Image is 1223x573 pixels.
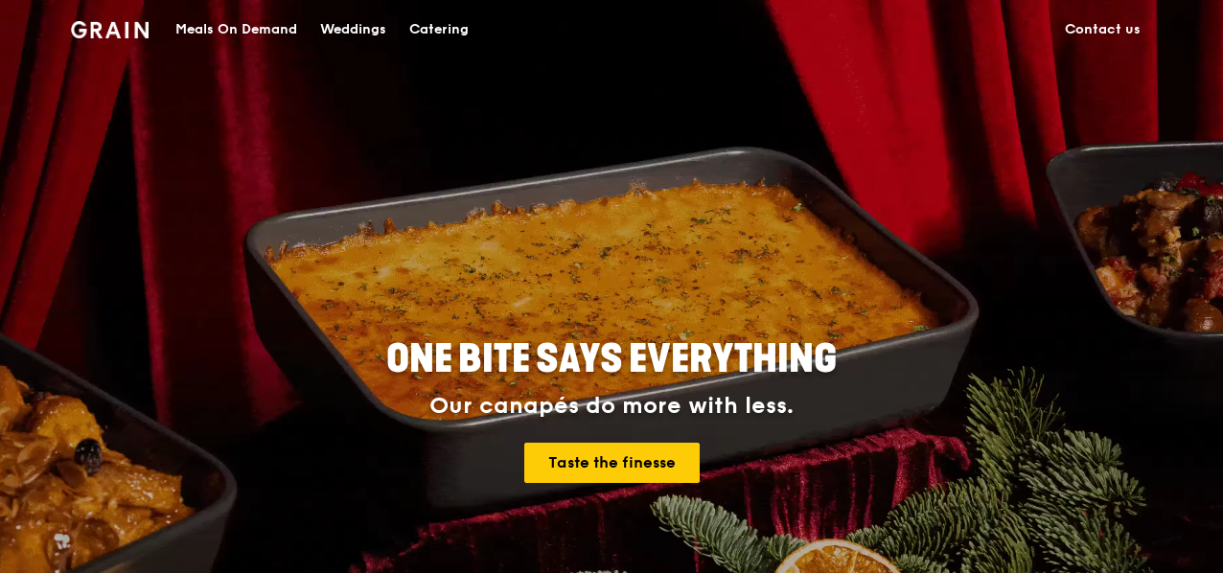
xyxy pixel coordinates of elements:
[524,443,700,483] a: Taste the finesse
[266,393,957,420] div: Our canapés do more with less.
[71,21,149,38] img: Grain
[398,1,480,58] a: Catering
[409,1,469,58] div: Catering
[175,1,297,58] div: Meals On Demand
[1053,1,1152,58] a: Contact us
[386,336,837,382] span: ONE BITE SAYS EVERYTHING
[320,1,386,58] div: Weddings
[309,1,398,58] a: Weddings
